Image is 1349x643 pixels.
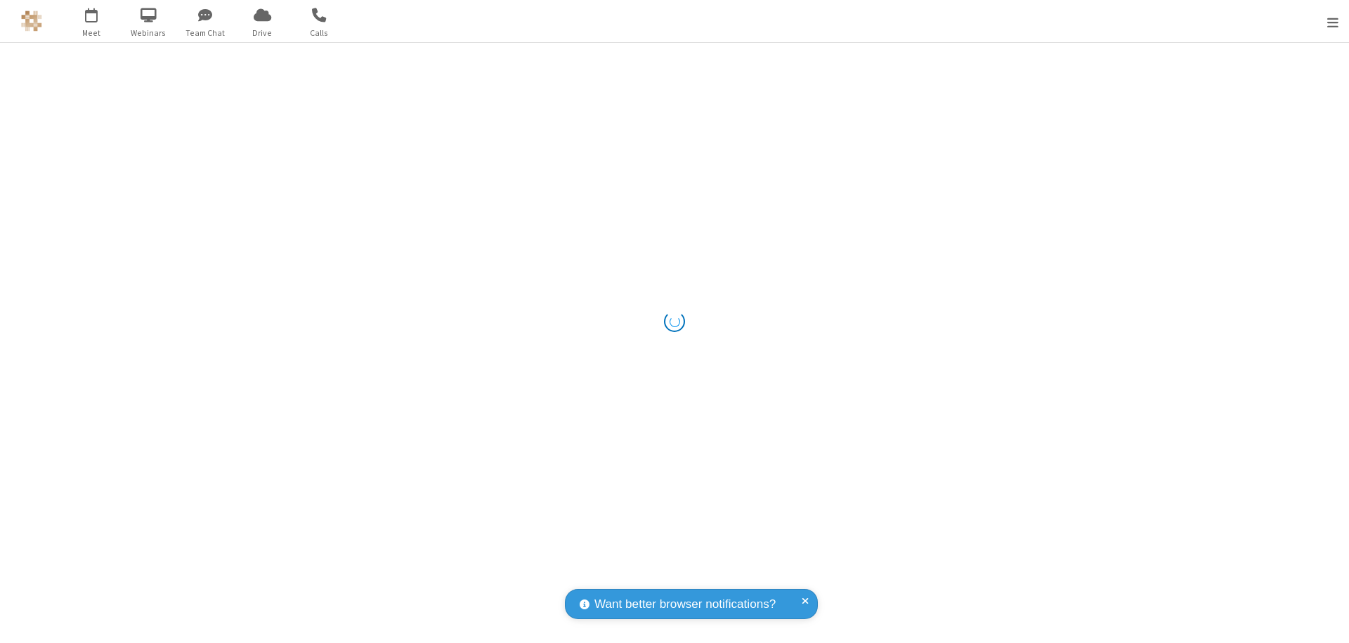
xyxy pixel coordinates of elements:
[594,595,776,614] span: Want better browser notifications?
[236,27,289,39] span: Drive
[21,11,42,32] img: QA Selenium DO NOT DELETE OR CHANGE
[122,27,175,39] span: Webinars
[293,27,346,39] span: Calls
[179,27,232,39] span: Team Chat
[65,27,118,39] span: Meet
